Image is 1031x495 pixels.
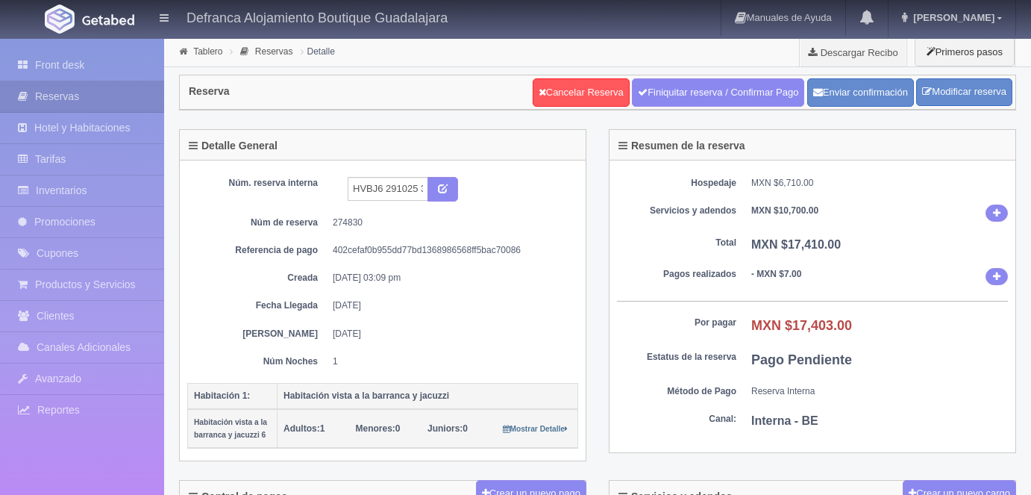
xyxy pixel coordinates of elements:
[617,237,736,249] dt: Total
[909,12,994,23] span: [PERSON_NAME]
[333,299,567,312] dd: [DATE]
[751,269,801,279] b: - MXN $7.00
[283,423,320,434] strong: Adultos:
[617,317,736,329] dt: Por pagar
[915,37,1015,66] button: Primeros pasos
[198,355,318,368] dt: Núm Noches
[807,78,914,107] button: Enviar confirmación
[189,86,230,97] h4: Reserva
[198,217,318,229] dt: Núm de reserva
[751,238,841,251] b: MXN $17,410.00
[427,423,468,434] span: 0
[617,385,736,398] dt: Método de Pago
[751,414,818,427] b: Interna - BE
[617,177,736,190] dt: Hospedaje
[187,7,448,26] h4: Defranca Alojamiento Boutique Guadalajara
[503,423,568,434] a: Mostrar Detalle
[194,390,250,401] b: Habitación 1:
[617,351,736,364] dt: Estatus de la reserva
[618,140,745,152] h4: Resumen de la reserva
[427,423,463,434] strong: Juniors:
[194,418,267,439] small: Habitación vista a la barranca y jacuzzi 6
[193,46,222,57] a: Tablero
[198,299,318,312] dt: Fecha Llegada
[503,425,568,433] small: Mostrar Detalle
[198,244,318,257] dt: Referencia de pago
[751,318,852,333] b: MXN $17,403.00
[333,217,567,229] dd: 274830
[82,14,134,25] img: Getabed
[356,423,401,434] span: 0
[333,272,567,284] dd: [DATE] 03:09 pm
[198,272,318,284] dt: Creada
[617,268,736,281] dt: Pagos realizados
[45,4,75,34] img: Getabed
[198,177,318,190] dt: Núm. reserva interna
[333,328,567,340] dd: [DATE]
[198,328,318,340] dt: [PERSON_NAME]
[255,46,293,57] a: Reservas
[916,78,1012,106] a: Modificar reserva
[278,383,578,409] th: Habitación vista a la barranca y jacuzzi
[617,205,736,217] dt: Servicios y adendos
[333,355,567,368] dd: 1
[533,78,630,107] a: Cancelar Reserva
[189,140,278,152] h4: Detalle General
[632,78,804,107] a: Finiquitar reserva / Confirmar Pago
[751,385,1008,398] dd: Reserva Interna
[356,423,395,434] strong: Menores:
[751,177,1008,190] dd: MXN $6,710.00
[751,205,818,216] b: MXN $10,700.00
[617,413,736,426] dt: Canal:
[283,423,325,434] span: 1
[751,352,852,367] b: Pago Pendiente
[333,244,567,257] dd: 402cefaf0b955dd77bd1368986568ff5bac70086
[800,37,906,67] a: Descargar Recibo
[297,44,339,58] li: Detalle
